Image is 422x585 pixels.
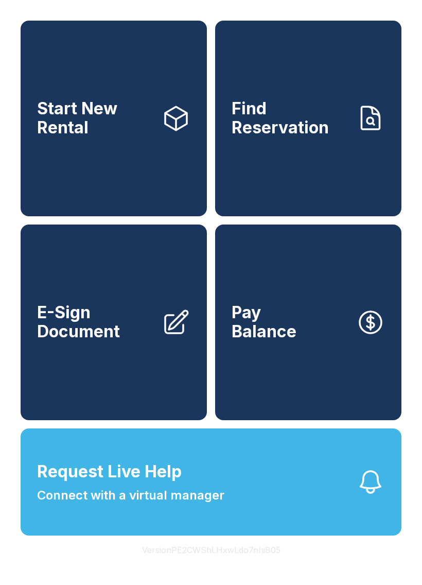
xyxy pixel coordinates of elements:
span: Request Live Help [37,459,182,484]
span: Start New Rental [37,99,153,137]
a: Find Reservation [215,21,401,216]
button: Request Live HelpConnect with a virtual manager [21,428,401,536]
button: VersionPE2CWShLHxwLdo7nhiB05 [134,536,289,564]
span: Connect with a virtual manager [37,486,224,505]
a: E-Sign Document [21,225,207,420]
a: Start New Rental [21,21,207,216]
a: PayBalance [215,225,401,420]
span: E-Sign Document [37,303,153,341]
span: Find Reservation [232,99,348,137]
span: Pay Balance [232,303,296,341]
